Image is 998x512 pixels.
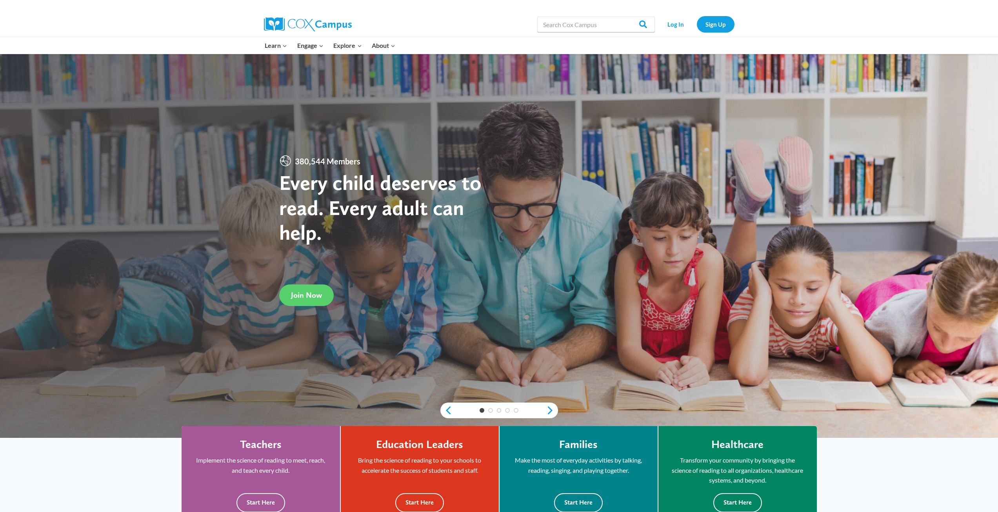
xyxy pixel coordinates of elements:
a: 1 [480,408,484,413]
span: Learn [265,40,287,51]
span: Engage [297,40,324,51]
a: previous [440,406,452,415]
div: content slider buttons [440,403,558,418]
nav: Primary Navigation [260,37,400,54]
strong: Every child deserves to read. Every adult can help. [279,170,482,245]
h4: Families [559,438,598,451]
a: 5 [514,408,518,413]
span: Join Now [291,290,322,300]
p: Bring the science of reading to your schools to accelerate the success of students and staff. [353,455,487,475]
a: 3 [497,408,502,413]
span: 380,544 Members [292,155,364,167]
p: Make the most of everyday activities by talking, reading, singing, and playing together. [511,455,646,475]
h4: Teachers [240,438,282,451]
p: Implement the science of reading to meet, reach, and teach every child. [193,455,328,475]
p: Transform your community by bringing the science of reading to all organizations, healthcare syst... [670,455,805,485]
a: 4 [505,408,510,413]
a: Log In [659,16,693,32]
h4: Healthcare [711,438,763,451]
a: Sign Up [697,16,734,32]
h4: Education Leaders [376,438,463,451]
a: Join Now [279,284,334,306]
span: About [372,40,395,51]
a: next [546,406,558,415]
a: 2 [488,408,493,413]
span: Explore [333,40,362,51]
input: Search Cox Campus [537,16,655,32]
nav: Secondary Navigation [659,16,734,32]
img: Cox Campus [264,17,352,31]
